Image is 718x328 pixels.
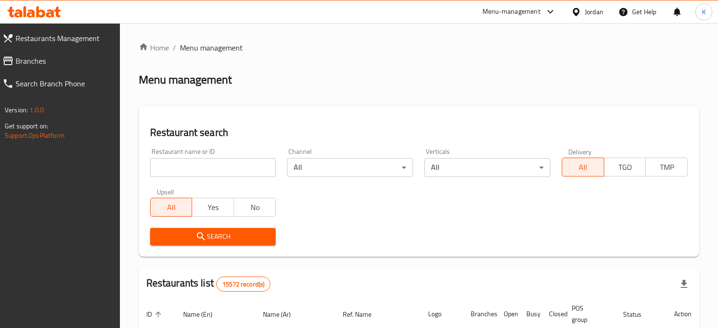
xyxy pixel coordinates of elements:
[287,158,413,177] div: All
[158,231,269,243] span: Search
[572,303,604,325] span: POS group
[673,273,695,295] div: Export file
[157,188,174,195] label: Upsell
[146,276,271,292] h2: Restaurants list
[623,309,654,320] span: Status
[424,158,550,177] div: All
[263,309,303,320] span: Name (Ar)
[645,158,688,177] button: TMP
[150,198,193,217] button: All
[150,228,276,245] button: Search
[5,129,65,142] a: Support.OpsPlatform
[650,160,684,174] span: TMP
[139,42,699,53] nav: breadcrumb
[154,201,189,214] span: All
[702,7,706,17] span: K
[150,126,688,140] h2: Restaurant search
[139,72,232,87] h2: Menu management
[192,198,234,217] button: Yes
[608,160,642,174] span: TGO
[566,160,600,174] span: All
[568,148,592,155] label: Delivery
[183,309,225,320] span: Name (En)
[562,158,604,177] button: All
[238,201,272,214] span: No
[180,42,243,53] span: Menu management
[146,309,164,320] span: ID
[16,55,112,67] span: Branches
[234,198,276,217] button: No
[196,201,230,214] span: Yes
[216,277,270,292] div: Total records count
[5,120,48,132] span: Get support on:
[343,309,384,320] span: Ref. Name
[173,42,176,53] li: /
[139,42,169,53] a: Home
[482,6,541,17] div: Menu-management
[604,158,646,177] button: TGO
[217,280,270,289] span: 15572 record(s)
[585,7,603,17] div: Jordan
[16,78,112,89] span: Search Branch Phone
[16,33,112,44] span: Restaurants Management
[29,104,44,116] span: 1.0.0
[150,158,276,177] input: Search for restaurant name or ID..
[5,104,28,116] span: Version:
